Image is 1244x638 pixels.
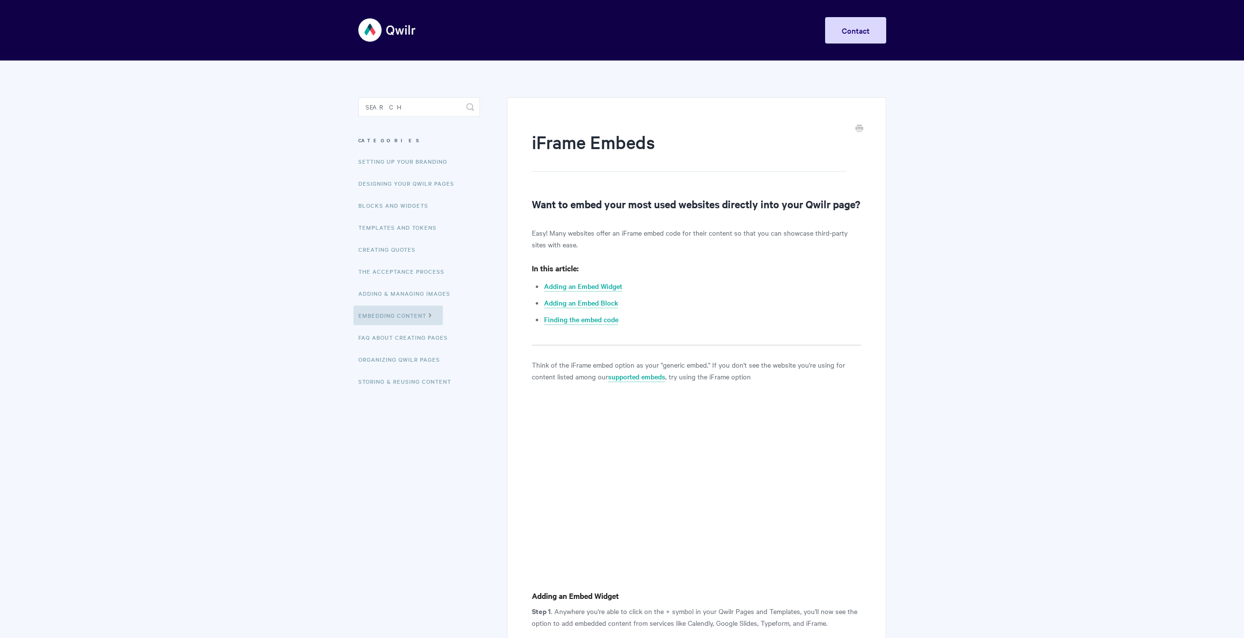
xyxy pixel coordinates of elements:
a: Storing & Reusing Content [358,372,458,391]
p: Think of the iFrame embed option as your "generic embed." If you don't see the website you're usi... [532,359,861,382]
a: Embedding Content [353,306,443,325]
a: Finding the embed code [544,314,618,325]
a: Creating Quotes [358,240,423,259]
strong: In this article: [532,263,579,273]
a: FAQ About Creating Pages [358,328,455,347]
a: Adding an Embed Block [544,298,618,308]
a: Organizing Qwilr Pages [358,350,447,369]
a: Designing Your Qwilr Pages [358,174,461,193]
a: Blocks and Widgets [358,196,436,215]
h2: Want to embed your most used websites directly into your Qwilr page? [532,196,861,212]
h1: iFrame Embeds [532,130,846,172]
p: . Anywhere you're able to click on the + symbol in your Qwilr Pages and Templates, you'll now see... [532,605,861,629]
p: Easy! Many websites offer an iFrame embed code for their content so that you can showcase third-p... [532,227,861,250]
a: supported embeds [608,372,665,382]
a: The Acceptance Process [358,262,452,281]
img: Qwilr Help Center [358,12,416,48]
h4: Adding an Embed Widget [532,590,861,602]
a: Adding & Managing Images [358,284,458,303]
a: Print this Article [855,124,863,134]
a: Setting up your Branding [358,152,455,171]
input: Search [358,97,480,117]
b: Step 1 [532,606,551,616]
a: Templates and Tokens [358,218,444,237]
a: Contact [825,17,886,44]
a: Adding an Embed Widget [544,281,622,292]
iframe: Vimeo video player [532,394,861,579]
h3: Categories [358,132,480,149]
